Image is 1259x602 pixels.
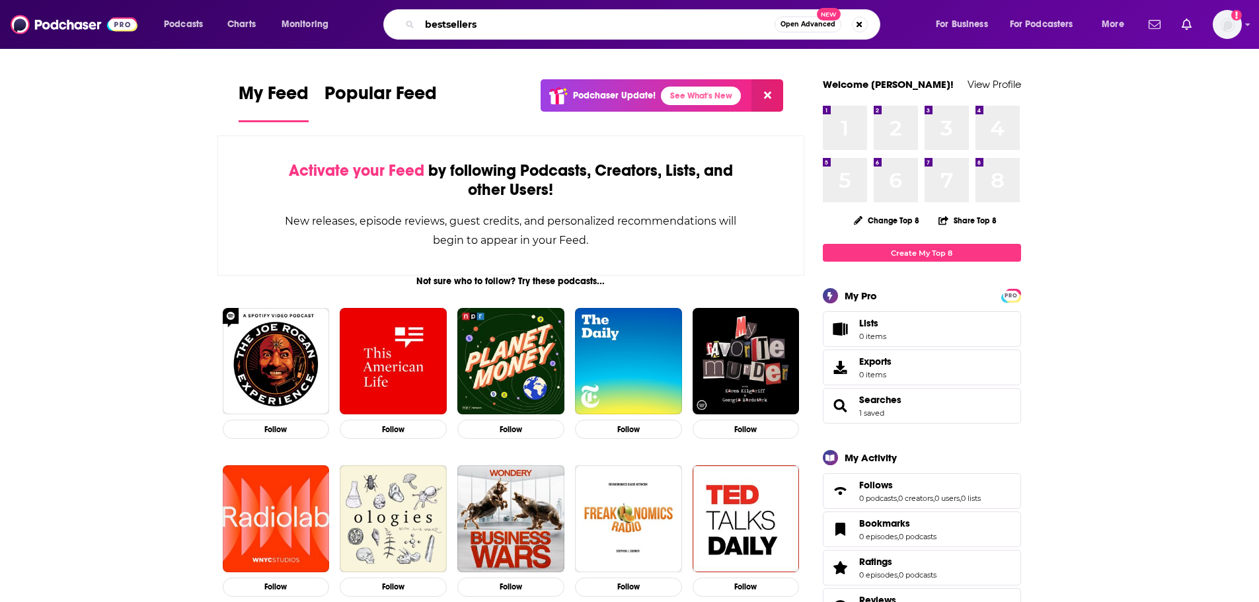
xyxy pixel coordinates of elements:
[859,317,886,329] span: Lists
[827,558,854,577] a: Ratings
[935,494,960,503] a: 0 users
[1176,13,1197,36] a: Show notifications dropdown
[1231,10,1242,20] svg: Add a profile image
[420,14,775,35] input: Search podcasts, credits, & more...
[859,356,892,367] span: Exports
[575,578,682,597] button: Follow
[823,311,1021,347] a: Lists
[457,308,564,415] img: Planet Money
[827,396,854,415] a: Searches
[859,394,901,406] a: Searches
[859,570,897,580] a: 0 episodes
[859,479,981,491] a: Follows
[227,15,256,34] span: Charts
[897,570,899,580] span: ,
[823,78,954,91] a: Welcome [PERSON_NAME]!
[457,578,564,597] button: Follow
[324,82,437,122] a: Popular Feed
[823,388,1021,424] span: Searches
[1003,290,1019,300] a: PRO
[859,479,893,491] span: Follows
[823,350,1021,385] a: Exports
[575,465,682,572] img: Freakonomics Radio
[284,211,738,250] div: New releases, episode reviews, guest credits, and personalized recommendations will begin to appe...
[1213,10,1242,39] img: User Profile
[897,494,898,503] span: ,
[859,332,886,341] span: 0 items
[239,82,309,112] span: My Feed
[223,578,330,597] button: Follow
[1092,14,1141,35] button: open menu
[827,520,854,539] a: Bookmarks
[693,578,800,597] button: Follow
[282,15,328,34] span: Monitoring
[1143,13,1166,36] a: Show notifications dropdown
[155,14,220,35] button: open menu
[968,78,1021,91] a: View Profile
[223,308,330,415] img: The Joe Rogan Experience
[164,15,203,34] span: Podcasts
[340,465,447,572] img: Ologies with Alie Ward
[575,308,682,415] img: The Daily
[859,556,936,568] a: Ratings
[340,420,447,439] button: Follow
[960,494,961,503] span: ,
[284,161,738,200] div: by following Podcasts, Creators, Lists, and other Users!
[11,12,137,37] img: Podchaser - Follow, Share and Rate Podcasts
[1213,10,1242,39] button: Show profile menu
[575,420,682,439] button: Follow
[823,550,1021,585] span: Ratings
[693,308,800,415] img: My Favorite Murder with Karen Kilgariff and Georgia Hardstark
[223,420,330,439] button: Follow
[845,289,877,302] div: My Pro
[1102,15,1124,34] span: More
[827,358,854,377] span: Exports
[859,517,910,529] span: Bookmarks
[823,473,1021,509] span: Follows
[827,320,854,338] span: Lists
[898,494,933,503] a: 0 creators
[933,494,935,503] span: ,
[223,465,330,572] img: Radiolab
[817,8,841,20] span: New
[859,408,884,418] a: 1 saved
[781,21,835,28] span: Open Advanced
[823,244,1021,262] a: Create My Top 8
[1010,15,1073,34] span: For Podcasters
[859,317,878,329] span: Lists
[938,207,997,233] button: Share Top 8
[936,15,988,34] span: For Business
[573,90,656,101] p: Podchaser Update!
[693,420,800,439] button: Follow
[661,87,741,105] a: See What's New
[899,532,936,541] a: 0 podcasts
[927,14,1005,35] button: open menu
[846,212,928,229] button: Change Top 8
[897,532,899,541] span: ,
[217,276,805,287] div: Not sure who to follow? Try these podcasts...
[272,14,346,35] button: open menu
[289,161,424,180] span: Activate your Feed
[775,17,841,32] button: Open AdvancedNew
[827,482,854,500] a: Follows
[823,511,1021,547] span: Bookmarks
[1003,291,1019,301] span: PRO
[457,420,564,439] button: Follow
[899,570,936,580] a: 0 podcasts
[396,9,893,40] div: Search podcasts, credits, & more...
[1213,10,1242,39] span: Logged in as LaurieM8
[340,308,447,415] img: This American Life
[1001,14,1092,35] button: open menu
[845,451,897,464] div: My Activity
[693,465,800,572] img: TED Talks Daily
[961,494,981,503] a: 0 lists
